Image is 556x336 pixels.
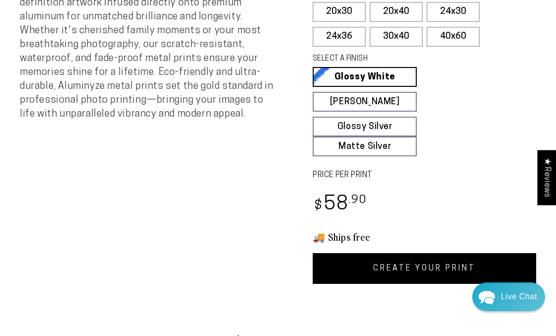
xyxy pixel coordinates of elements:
[313,27,366,47] label: 24x36
[33,140,192,150] p: Help,The shipping address is wrong on this order. I don’t live in [US_STATE] anymore. Please corr...
[313,136,417,156] a: Matte Silver
[72,15,98,41] img: Marie J
[313,195,367,214] bdi: 58
[175,131,192,138] div: [DATE]
[93,15,118,41] img: John
[313,253,536,284] a: CREATE YOUR PRINT
[45,98,175,107] div: [PERSON_NAME]
[313,170,536,181] label: PRICE PER PRINT
[314,200,323,213] span: $
[313,67,417,87] a: Glossy White
[113,15,139,41] img: Helga
[370,27,423,47] label: 30x40
[313,54,443,65] legend: SELECT A FINISH
[313,230,536,243] h3: 🚚 Ships free
[370,2,423,22] label: 20x40
[427,27,480,47] label: 40x60
[33,108,192,118] p: Good morning, [PERSON_NAME]. Your shipping address has been changed. I am attaching a screenshot ...
[537,150,556,205] div: Click to open Judge.me floating reviews tab
[14,46,196,55] div: We usually reply within an hour at this time of day.
[45,130,175,139] div: Aluminyze
[175,99,192,106] div: [DATE]
[76,230,134,235] span: We run on
[20,79,190,89] div: Recent Conversations
[67,244,144,260] a: Send a Message
[472,282,545,311] div: Chat widget toggle
[427,2,480,22] label: 24x30
[313,117,417,136] a: Glossy Silver
[501,282,537,311] div: Contact Us Directly
[33,130,43,139] img: e1a633bada049847575c81ed16d76018
[106,228,134,235] span: Re:amaze
[313,92,417,112] a: [PERSON_NAME]
[33,97,43,107] img: fba842a801236a3782a25bbf40121a09
[313,2,366,22] label: 20x30
[349,195,367,206] sup: .90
